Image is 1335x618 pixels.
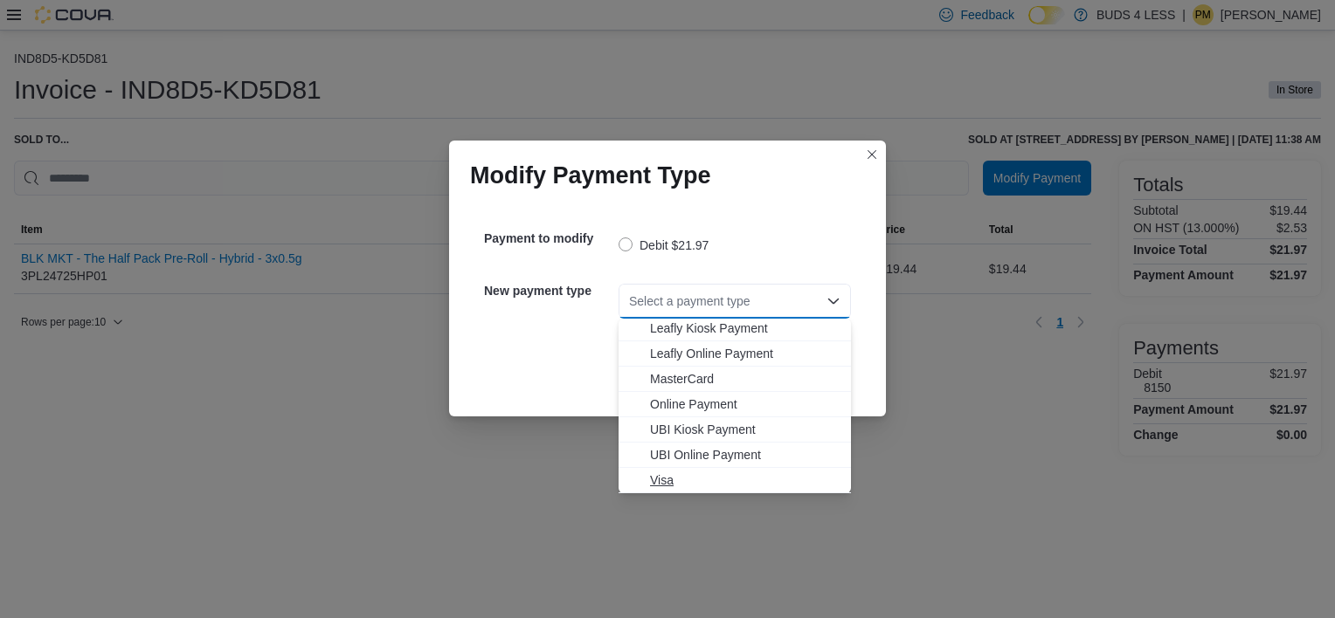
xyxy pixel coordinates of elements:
button: Online Payment [619,392,851,417]
button: MasterCard [619,367,851,392]
label: Debit $21.97 [619,235,709,256]
span: Leafly Kiosk Payment [650,319,840,337]
button: Visa [619,468,851,493]
button: Leafly Online Payment [619,341,851,367]
span: UBI Online Payment [650,446,840,463]
h5: Payment to modify [484,221,615,256]
button: Leafly Kiosk Payment [619,316,851,341]
span: Leafly Online Payment [650,345,840,362]
span: Online Payment [650,395,840,413]
button: Close list of options [827,294,840,308]
input: Accessible screen reader label [629,291,631,312]
h1: Modify Payment Type [470,161,711,189]
button: UBI Online Payment [619,443,851,468]
button: Closes this modal window [861,144,882,165]
span: Visa [650,471,840,489]
span: UBI Kiosk Payment [650,421,840,438]
button: UBI Kiosk Payment [619,417,851,443]
h5: New payment type [484,273,615,308]
span: MasterCard [650,370,840,388]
